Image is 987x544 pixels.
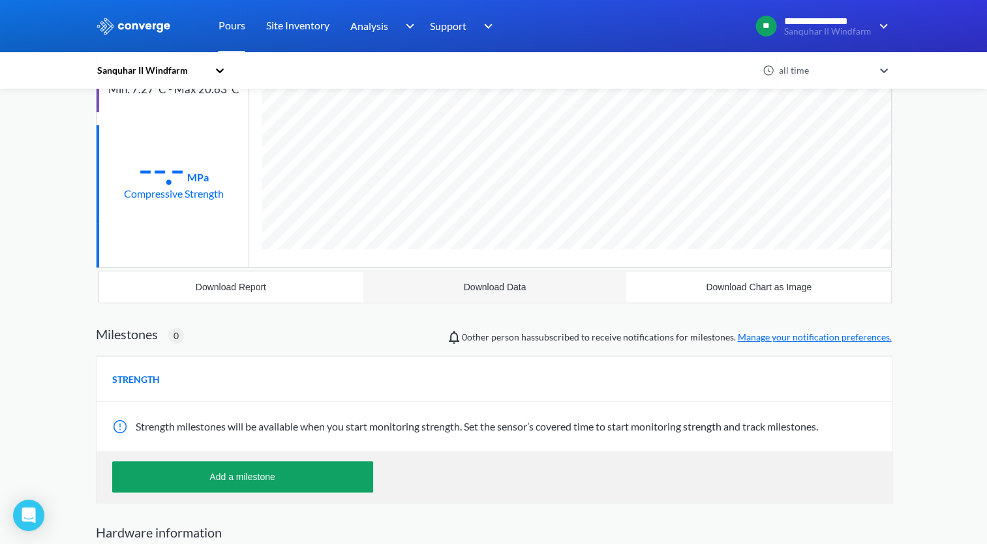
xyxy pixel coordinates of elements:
[476,18,496,34] img: downArrow.svg
[363,271,627,303] button: Download Data
[738,331,892,342] a: Manage your notification preferences.
[96,326,158,342] h2: Milestones
[776,63,873,78] div: all time
[196,282,266,292] div: Download Report
[446,329,462,345] img: notifications-icon.svg
[96,18,172,35] img: logo_ewhite.svg
[96,524,892,540] h2: Hardware information
[627,271,891,303] button: Download Chart as Image
[138,153,185,185] div: --.-
[462,330,892,344] span: person has subscribed to receive notifications for milestones.
[96,63,208,78] div: Sanquhar II Windfarm
[430,18,466,34] span: Support
[124,185,224,202] div: Compressive Strength
[174,329,179,343] span: 0
[397,18,418,34] img: downArrow.svg
[763,65,774,76] img: icon-clock.svg
[112,372,160,387] span: STRENGTH
[784,27,871,37] span: Sanquhar II Windfarm
[136,420,818,432] span: Strength milestones will be available when you start monitoring strength. Set the sensor’s covere...
[462,331,489,342] span: 0 other
[108,81,239,98] div: Min: 7.27°C - Max 20.63°C
[13,500,44,531] div: Open Intercom Messenger
[112,461,373,492] button: Add a milestone
[464,282,526,292] div: Download Data
[99,271,363,303] button: Download Report
[350,18,388,34] span: Analysis
[871,18,892,34] img: downArrow.svg
[706,282,812,292] div: Download Chart as Image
